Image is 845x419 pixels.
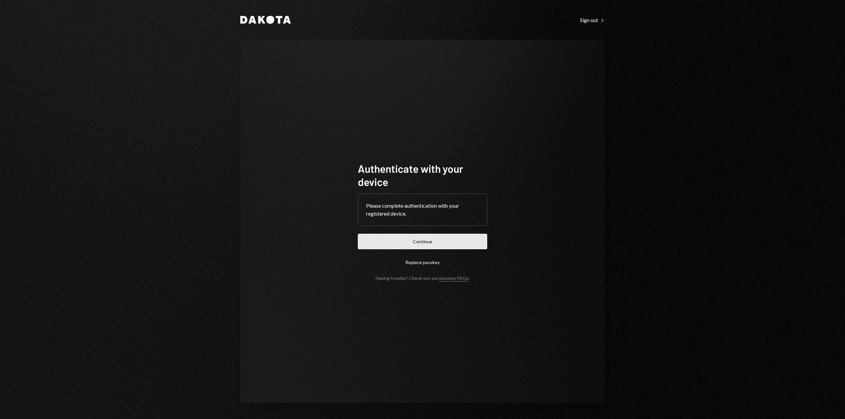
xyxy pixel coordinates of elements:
div: Please complete authentication with your registered device. [366,202,479,218]
h1: Authenticate with your device [358,162,487,188]
button: Continue [358,234,487,249]
button: Replace passkey [358,254,487,270]
div: Sign out [580,17,605,23]
div: Having trouble? Check out our . [376,275,470,281]
a: passkey FAQs [439,275,469,282]
a: Sign out [580,16,605,23]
